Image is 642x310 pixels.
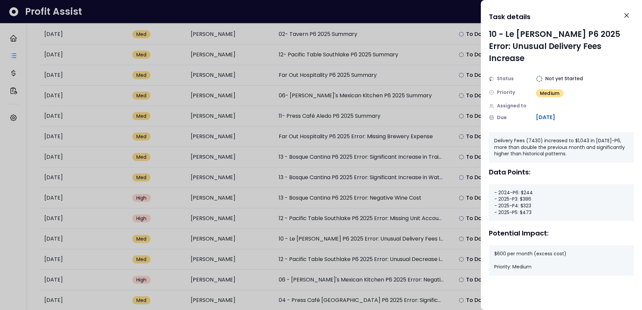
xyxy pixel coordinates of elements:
button: Close [619,8,634,23]
span: Priority [497,89,515,96]
span: Assigned to [497,102,526,109]
span: Due [497,114,507,121]
img: Status [489,76,494,82]
span: Not yet Started [545,75,583,82]
div: Potential Impact: [489,229,634,237]
div: $600 per month (excess cost) Priority: Medium [489,245,634,276]
div: - 2024-P6: $244 - 2025-P3: $386 - 2025-P4: $323 - 2025-P5: $473 [489,184,634,221]
div: 10 - Le [PERSON_NAME] P6 2025 Error: Unusual Delivery Fees Increase [489,28,634,64]
span: [DATE] [536,113,555,121]
div: Data Points: [489,168,634,176]
h1: Task details [489,11,531,23]
span: Status [497,75,514,82]
div: Delivery Fees (7430) increased to $1,043 in [DATE]-P6, more than double the previous month and si... [489,132,634,163]
img: Not yet Started [536,75,543,82]
span: Medium [540,90,559,97]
